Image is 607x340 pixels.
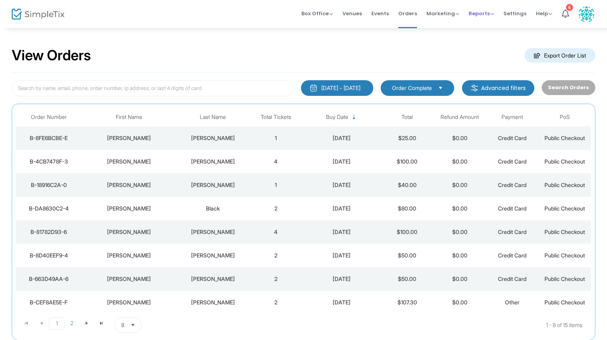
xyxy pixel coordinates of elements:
[560,114,570,121] span: PoS
[381,126,433,150] td: $25.00
[84,158,174,166] div: Bruce
[304,134,379,142] div: 10/12/2025
[544,158,585,165] span: Public Checkout
[18,228,80,236] div: B-81782D93-6
[351,114,357,121] span: Sortable
[433,126,486,150] td: $0.00
[304,275,379,283] div: 9/6/2025
[381,267,433,291] td: $50.00
[178,299,248,306] div: Messick
[250,108,302,126] th: Total Tickets
[250,197,302,220] td: 2
[127,318,138,333] button: Select
[498,252,526,259] span: Credit Card
[544,275,585,282] span: Public Checkout
[381,244,433,267] td: $50.00
[433,267,486,291] td: $0.00
[544,205,585,212] span: Public Checkout
[84,252,174,259] div: Carole
[178,228,248,236] div: Ward
[94,317,109,329] span: Go to the last page
[398,4,417,23] span: Orders
[498,205,526,212] span: Credit Card
[18,134,80,142] div: B-8FE6BCBE-E
[566,4,573,11] div: 6
[116,114,142,121] span: First Name
[433,150,486,173] td: $0.00
[301,80,373,96] button: [DATE] - [DATE]
[392,84,432,92] span: Order Complete
[304,299,379,306] div: 9/6/2025
[84,134,174,142] div: Jackie
[18,299,80,306] div: B-CEF8AE5E-F
[471,84,478,92] img: filter
[250,267,302,291] td: 2
[381,197,433,220] td: $80.00
[178,205,248,212] div: Black
[49,317,64,330] span: Page 1
[304,252,379,259] div: 9/27/2025
[18,181,80,189] div: B-18916C2A-0
[544,299,585,306] span: Public Checkout
[498,158,526,165] span: Credit Card
[433,173,486,197] td: $0.00
[178,181,248,189] div: Butler
[12,47,91,64] h2: View Orders
[12,80,293,96] input: Search by name, email, phone, order number, ip address, or last 4 digits of card
[84,205,174,212] div: Cynthia
[84,299,174,306] div: Patricia
[84,228,174,236] div: Sarah
[544,135,585,141] span: Public Checkout
[79,317,94,329] span: Go to the next page
[250,291,302,314] td: 2
[304,228,379,236] div: 9/28/2025
[498,135,526,141] span: Credit Card
[435,84,446,92] button: Select
[342,4,362,23] span: Venues
[381,291,433,314] td: $107.30
[121,321,124,329] span: 8
[498,182,526,188] span: Credit Card
[220,317,582,333] kendo-pager-info: 1 - 8 of 15 items
[84,181,174,189] div: Diann
[18,158,80,166] div: B-4CB7478F-3
[18,275,80,283] div: B-663D49AA-6
[426,10,459,17] span: Marketing
[544,228,585,235] span: Public Checkout
[371,4,389,23] span: Events
[498,228,526,235] span: Credit Card
[178,275,248,283] div: Spencer
[178,252,248,259] div: Futrelle
[31,114,67,121] span: Order Number
[250,220,302,244] td: 4
[433,197,486,220] td: $0.00
[381,220,433,244] td: $100.00
[301,10,333,17] span: Box Office
[381,150,433,173] td: $100.00
[498,275,526,282] span: Credit Card
[310,84,317,92] img: monthly
[304,205,379,212] div: 10/8/2025
[18,205,80,212] div: B-DA8630C2-4
[200,114,226,121] span: Last Name
[525,48,595,63] m-button: Export Order List
[462,80,534,96] m-button: Advanced filters
[433,291,486,314] td: $0.00
[544,182,585,188] span: Public Checkout
[304,158,379,166] div: 10/10/2025
[18,252,80,259] div: B-8D40EEF9-4
[469,10,494,17] span: Reports
[98,320,105,326] span: Go to the last page
[433,108,486,126] th: Refund Amount
[16,108,591,314] div: Data table
[505,299,519,306] span: Other
[84,275,174,283] div: Melissa
[501,114,523,121] span: Payment
[250,150,302,173] td: 4
[321,84,360,92] div: [DATE] - [DATE]
[433,244,486,267] td: $0.00
[64,317,79,329] span: Page 2
[381,108,433,126] th: Total
[304,181,379,189] div: 10/9/2025
[250,126,302,150] td: 1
